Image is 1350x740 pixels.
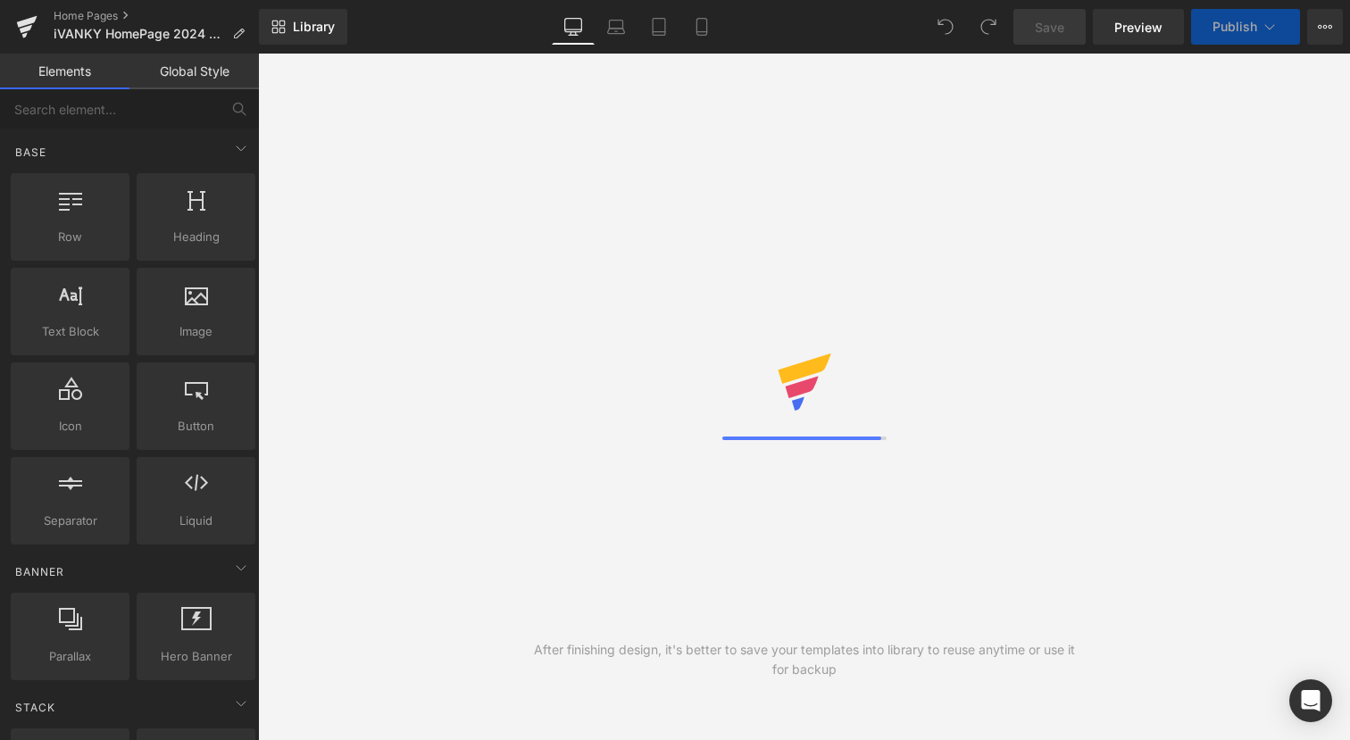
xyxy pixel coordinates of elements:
div: After finishing design, it's better to save your templates into library to reuse anytime or use i... [531,640,1078,679]
span: Image [142,322,250,341]
button: Publish [1191,9,1300,45]
span: Stack [13,699,57,716]
a: Laptop [595,9,637,45]
a: Tablet [637,9,680,45]
a: New Library [259,9,347,45]
span: Hero Banner [142,647,250,666]
span: Save [1035,18,1064,37]
span: Row [16,228,124,246]
button: Undo [928,9,963,45]
a: Global Style [129,54,259,89]
a: Home Pages [54,9,259,23]
a: Preview [1093,9,1184,45]
span: Library [293,19,335,35]
span: Parallax [16,647,124,666]
span: iVANKY HomePage 2024 V3 [54,27,225,41]
a: Desktop [552,9,595,45]
span: Button [142,417,250,436]
span: Base [13,144,48,161]
button: Redo [971,9,1006,45]
a: Mobile [680,9,723,45]
span: Text Block [16,322,124,341]
span: Preview [1114,18,1162,37]
span: Separator [16,511,124,530]
span: Liquid [142,511,250,530]
span: Banner [13,563,66,580]
button: More [1307,9,1343,45]
span: Heading [142,228,250,246]
div: Open Intercom Messenger [1289,679,1332,722]
span: Icon [16,417,124,436]
span: Publish [1212,20,1257,34]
